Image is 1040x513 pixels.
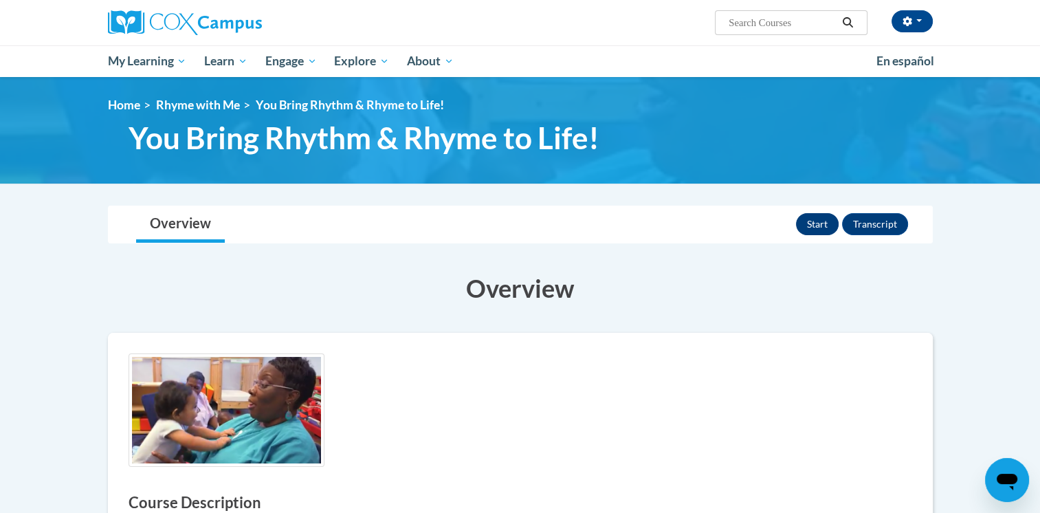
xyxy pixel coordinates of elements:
button: Search [837,14,858,31]
span: Explore [334,53,389,69]
iframe: Button to launch messaging window [985,458,1029,502]
button: Account Settings [892,10,933,32]
span: About [407,53,454,69]
span: Learn [204,53,247,69]
span: Engage [265,53,317,69]
span: You Bring Rhythm & Rhyme to Life! [129,120,599,156]
span: En español [876,54,934,68]
a: Rhyme with Me [156,98,240,112]
a: En español [867,47,943,76]
a: My Learning [99,45,196,77]
a: Learn [195,45,256,77]
a: About [398,45,463,77]
img: Cox Campus [108,10,262,35]
span: My Learning [107,53,186,69]
a: Cox Campus [108,10,369,35]
button: Transcript [842,213,908,235]
h3: Overview [108,271,933,305]
a: Home [108,98,140,112]
a: Engage [256,45,326,77]
a: Overview [136,206,225,243]
input: Search Courses [727,14,837,31]
img: Course logo image [129,353,324,467]
a: Explore [325,45,398,77]
div: Main menu [87,45,953,77]
span: You Bring Rhythm & Rhyme to Life! [256,98,444,112]
button: Start [796,213,839,235]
